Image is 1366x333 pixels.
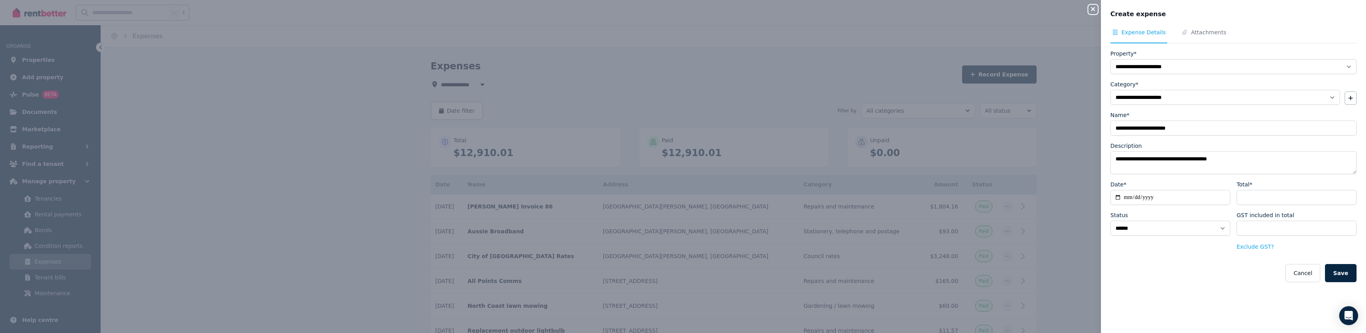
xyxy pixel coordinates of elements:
[1110,50,1136,58] label: Property*
[1325,264,1357,282] button: Save
[1110,111,1129,119] label: Name*
[1191,28,1226,36] span: Attachments
[1237,243,1274,251] button: Exclude GST?
[1110,9,1166,19] span: Create expense
[1237,180,1252,188] label: Total*
[1110,180,1126,188] label: Date*
[1110,142,1142,150] label: Description
[1339,306,1358,325] div: Open Intercom Messenger
[1110,28,1357,43] nav: Tabs
[1237,211,1294,219] label: GST included in total
[1110,211,1128,219] label: Status
[1121,28,1166,36] span: Expense Details
[1110,80,1138,88] label: Category*
[1286,264,1320,282] button: Cancel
